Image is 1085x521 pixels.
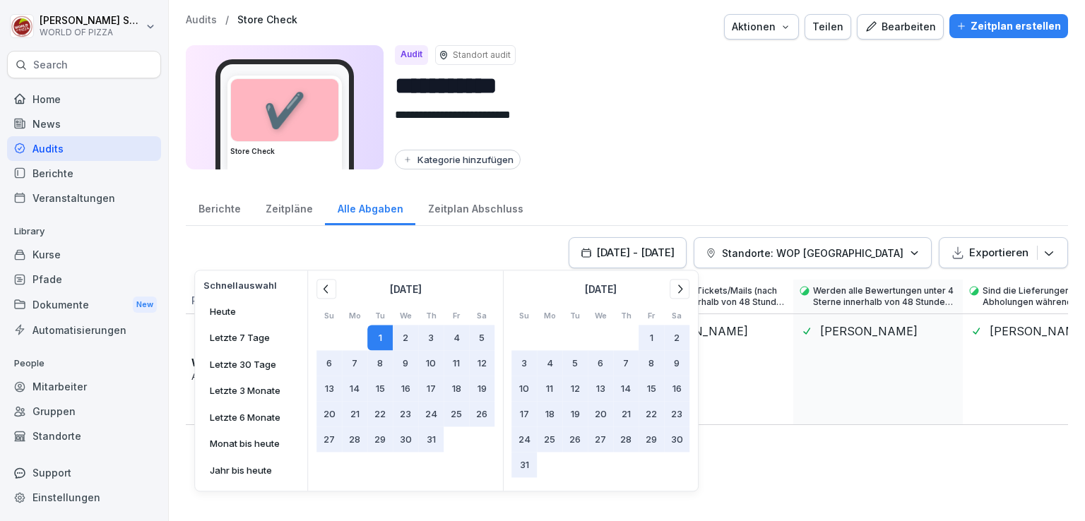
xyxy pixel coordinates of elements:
button: Sunday, July 20th, 2025, selected [316,401,342,426]
button: Sunday, August 10th, 2025, selected [511,376,537,401]
p: [PERSON_NAME] Seraphim [40,15,143,27]
button: Friday, July 11th, 2025, selected [444,350,469,376]
button: Sunday, July 27th, 2025, selected [316,426,342,452]
div: Teilen [812,19,843,35]
button: Thursday, July 24th, 2025, selected [418,401,444,426]
th: Sunday [511,307,537,325]
button: Thursday, August 21st, 2025, selected [613,401,639,426]
button: Friday, July 25th, 2025, selected [444,401,469,426]
button: Saturday, August 30th, 2025, selected [664,426,689,452]
button: Friday, August 15th, 2025, selected [639,376,664,401]
button: Wednesday, August 6th, 2025, selected [588,350,613,376]
button: Tuesday, August 19th, 2025, selected [562,401,588,426]
button: Exportieren [939,237,1068,268]
button: Letzte 30 Tage [203,353,299,377]
div: Berichte [7,161,161,186]
button: Friday, August 8th, 2025, selected [639,350,664,376]
th: Saturday [664,307,689,325]
h4: Schnellauswahl [203,279,299,293]
button: Letzte 6 Monate [203,406,299,430]
button: Teilen [805,14,851,40]
p: / [225,14,229,26]
button: Monat bis heute [203,432,299,456]
button: Tuesday, July 29th, 2025, selected [367,426,393,452]
th: Wednesday [393,307,418,325]
button: Sunday, July 13th, 2025, selected [316,376,342,401]
p: Library [7,220,161,243]
button: Friday, August 22nd, 2025, selected [639,401,664,426]
div: Pfade [7,267,161,292]
div: Kurse [7,242,161,267]
button: Tuesday, July 8th, 2025, selected [367,350,393,376]
div: Dokumente [7,292,161,318]
p: Search [33,58,68,72]
button: Thursday, July 10th, 2025, selected [418,350,444,376]
th: Tuesday [562,307,588,325]
button: Friday, July 18th, 2025, selected [444,376,469,401]
button: Kategorie hinzufügen [395,150,521,169]
button: Tuesday, July 22nd, 2025, selected [367,401,393,426]
p: Exportieren [969,245,1028,260]
a: Store Check [237,14,297,26]
a: Home [7,87,161,112]
a: DokumenteNew [7,292,161,318]
div: Einstellungen [7,485,161,510]
p: Abgeschlossen von [PERSON_NAME] [191,370,327,384]
button: Letzte 3 Monate [203,379,299,403]
th: Friday [639,307,664,325]
button: Thursday, July 3rd, 2025, selected [418,325,444,350]
a: Veranstaltungen [7,186,161,210]
th: Monday [342,307,367,325]
button: Monday, August 11th, 2025, selected [537,376,562,401]
button: Thursday, July 31st, 2025, selected [418,426,444,452]
button: [DATE] - [DATE] [569,237,687,268]
p: Werden alle Bewertungen unter 4 Sterne innerhalb von 48 Stunden beantwortet? [813,285,957,308]
button: Wednesday, July 30th, 2025, selected [393,426,418,452]
button: Wednesday, July 23rd, 2025, selected [393,401,418,426]
button: Saturday, July 12th, 2025, selected [469,350,494,376]
button: Friday, July 4th, 2025, selected [444,325,469,350]
span: [DATE] [390,282,422,297]
th: Tuesday [367,307,393,325]
button: Monday, July 14th, 2025, selected [342,376,367,401]
div: Gruppen [7,399,161,424]
p: Audits [186,14,217,26]
button: Saturday, August 2nd, 2025, selected [664,325,689,350]
button: Thursday, July 17th, 2025, selected [418,376,444,401]
th: Sunday [316,307,342,325]
p: WORLD OF PIZZA [40,28,143,37]
button: Letzte 7 Tage [203,326,299,350]
p: People [7,352,161,375]
button: Heute [203,300,299,324]
button: Wednesday, July 2nd, 2025, selected [393,325,418,350]
div: Standorte [7,424,161,448]
div: Support [7,460,161,485]
a: Bearbeiten [857,14,944,40]
th: Friday [444,307,469,325]
p: WOP Großburgwedel [191,355,298,370]
p: [PERSON_NAME] [651,323,748,340]
button: Monday, July 28th, 2025, selected [342,426,367,452]
div: [DATE] - [DATE] [581,245,675,260]
button: Saturday, July 26th, 2025, selected [469,401,494,426]
button: Aktionen [724,14,799,40]
div: Zeitpläne [253,189,325,225]
button: Tuesday, August 12th, 2025, selected [562,376,588,401]
span: [DATE] [585,282,617,297]
button: Saturday, August 16th, 2025, selected [664,376,689,401]
div: Kategorie hinzufügen [402,154,514,165]
button: Wednesday, July 16th, 2025, selected [393,376,418,401]
button: Wednesday, August 20th, 2025, selected [588,401,613,426]
div: New [133,297,157,313]
button: Thursday, August 7th, 2025, selected [613,350,639,376]
button: Saturday, July 19th, 2025, selected [469,376,494,401]
button: Sunday, August 17th, 2025, selected [511,401,537,426]
button: Saturday, August 9th, 2025, selected [664,350,689,376]
button: Tuesday, July 15th, 2025, selected [367,376,393,401]
table: July 2025 [316,307,494,452]
a: Alle Abgaben [325,189,415,225]
a: News [7,112,161,136]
